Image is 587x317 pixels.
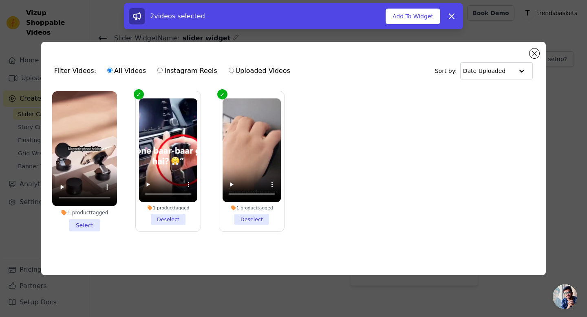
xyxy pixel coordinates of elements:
div: 1 product tagged [223,205,281,211]
label: Instagram Reels [157,66,217,76]
span: 2 videos selected [150,12,205,20]
div: Filter Videos: [54,62,295,80]
button: Close modal [530,48,539,58]
div: Open chat [553,284,577,309]
div: 1 product tagged [139,205,197,211]
label: Uploaded Videos [228,66,291,76]
label: All Videos [107,66,146,76]
div: 1 product tagged [52,209,117,216]
div: Sort by: [435,62,533,79]
button: Add To Widget [386,9,440,24]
